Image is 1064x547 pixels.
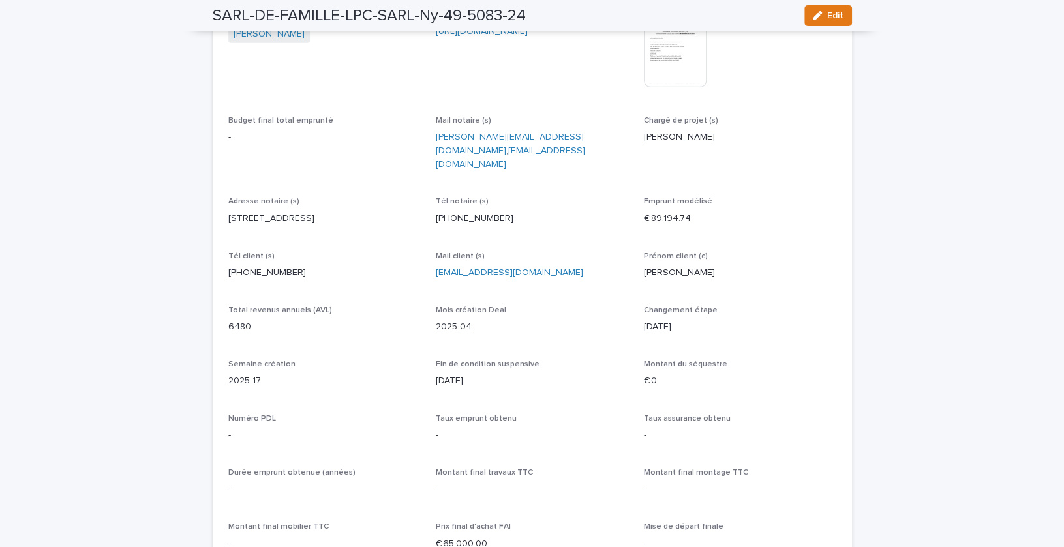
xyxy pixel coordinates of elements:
a: [PERSON_NAME][EMAIL_ADDRESS][DOMAIN_NAME] [436,132,584,155]
span: Changement étape [644,306,718,314]
span: Durée emprunt obtenue (années) [228,469,356,477]
p: [PERSON_NAME] [644,266,836,280]
span: Montant final travaux TTC [436,469,533,477]
p: 2025-04 [436,320,628,334]
span: Budget final total emprunté [228,117,333,125]
p: , [436,130,628,171]
p: [STREET_ADDRESS] [228,212,421,226]
span: Adresse notaire (s) [228,198,299,205]
span: Montant final montage TTC [644,469,748,477]
span: Mise de départ finale [644,523,723,531]
h2: SARL-DE-FAMILLE-LPC-SARL-Ny-49-5083-24 [213,7,526,25]
span: Total revenus annuels (AVL) [228,306,332,314]
span: Prix final d'achat FAI [436,523,511,531]
p: - [436,428,628,442]
button: Edit [804,5,852,26]
p: - [228,130,421,144]
span: Tél notaire (s) [436,198,489,205]
p: [PHONE_NUMBER] [436,212,628,226]
span: Montant du séquestre [644,361,727,368]
span: Taux assurance obtenu [644,415,731,422]
a: [EMAIL_ADDRESS][DOMAIN_NAME] [436,268,583,277]
p: [DATE] [644,320,836,334]
span: Chargé de projet (s) [644,117,718,125]
p: 6480 [228,320,421,334]
a: [EMAIL_ADDRESS][DOMAIN_NAME] [436,146,585,169]
p: - [644,428,836,442]
a: [URL][DOMAIN_NAME] [436,27,528,36]
p: - [228,428,421,442]
span: Mail client (s) [436,252,485,260]
a: [PERSON_NAME] [234,27,305,41]
p: 2025-17 [228,374,421,388]
p: - [436,483,628,497]
p: - [644,483,836,497]
span: Prénom client (c) [644,252,708,260]
p: - [228,483,421,497]
span: Taux emprunt obtenu [436,415,517,422]
span: Tél client (s) [228,252,275,260]
span: Montant final mobilier TTC [228,523,329,531]
p: € 0 [644,374,836,388]
span: Semaine création [228,361,296,368]
p: [PERSON_NAME] [644,130,836,144]
p: [PHONE_NUMBER] [228,266,421,280]
p: € 89,194.74 [644,212,836,226]
span: Mail notaire (s) [436,117,491,125]
span: Fin de condition suspensive [436,361,540,368]
span: Mois création Deal [436,306,506,314]
span: Edit [827,11,844,20]
span: Numéro PDL [228,415,276,422]
span: Emprunt modélisé [644,198,712,205]
p: [DATE] [436,374,628,388]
